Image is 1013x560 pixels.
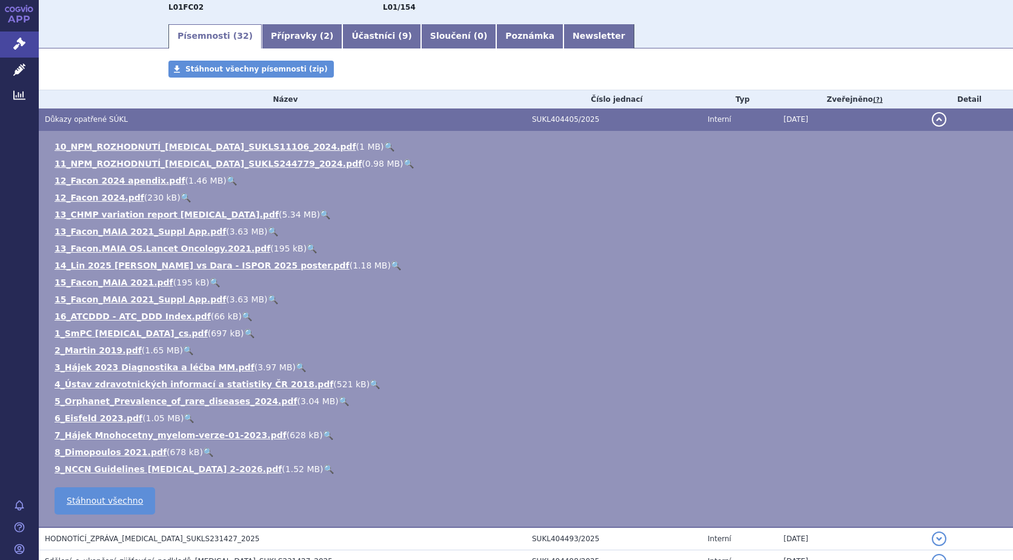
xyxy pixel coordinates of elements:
a: 4_Ústav zdravotnických informací a statistiky ČR 2018.pdf [55,379,333,389]
a: 🔍 [307,244,317,253]
a: 🔍 [210,278,220,287]
a: 🔍 [183,345,193,355]
span: 3.97 MB [257,362,292,372]
a: 5_Orphanet_Prevalence_of_rare_diseases_2024.pdf [55,396,297,406]
a: 15_Facon_MAIA 2021_Suppl App.pdf [55,295,226,304]
a: 6_Eisfeld 2023.pdf [55,413,142,423]
span: 521 kB [337,379,367,389]
span: 628 kB [290,430,319,440]
a: Účastníci (9) [342,24,420,48]
li: ( ) [55,141,1001,153]
li: ( ) [55,242,1001,255]
a: 🔍 [268,227,278,236]
a: Newsletter [563,24,634,48]
a: 🔍 [370,379,380,389]
a: 16_ATCDDD - ATC_DDD Index.pdf [55,312,211,321]
li: ( ) [55,463,1001,475]
li: ( ) [55,412,1001,424]
li: ( ) [55,158,1001,170]
span: 1.65 MB [145,345,179,355]
span: 1.52 MB [285,464,320,474]
span: 697 kB [211,328,241,338]
a: 🔍 [203,447,213,457]
a: 🔍 [181,193,191,202]
span: Stáhnout všechny písemnosti (zip) [185,65,328,73]
span: 195 kB [176,278,206,287]
span: 0.98 MB [365,159,400,168]
li: ( ) [55,429,1001,441]
span: 195 kB [274,244,304,253]
span: 230 kB [147,193,177,202]
th: Název [39,90,526,108]
a: 🔍 [244,328,254,338]
th: Číslo jednací [526,90,702,108]
a: Písemnosti (32) [168,24,262,48]
li: ( ) [55,344,1001,356]
a: 🔍 [324,464,334,474]
span: Interní [708,115,731,124]
th: Typ [702,90,777,108]
a: 🔍 [320,210,330,219]
span: 32 [237,31,248,41]
a: Stáhnout všechny písemnosti (zip) [168,61,334,78]
a: 🔍 [391,261,401,270]
span: 1.05 MB [146,413,181,423]
a: Stáhnout všechno [55,487,155,515]
button: detail [932,112,946,127]
span: 2 [324,31,330,41]
td: [DATE] [777,527,926,550]
a: 7_Hájek Mnohocetny_myelom-verze-01-2023.pdf [55,430,287,440]
a: 🔍 [384,142,394,152]
a: Sloučení (0) [421,24,496,48]
a: 🔍 [227,176,237,185]
li: ( ) [55,259,1001,272]
a: 🔍 [339,396,349,406]
a: 12_Facon 2024 apendix.pdf [55,176,185,185]
a: 14_Lin 2025 [PERSON_NAME] vs Dara - ISPOR 2025 poster.pdf [55,261,350,270]
a: 9_NCCN Guidelines [MEDICAL_DATA] 2-2026.pdf [55,464,282,474]
td: [DATE] [777,108,926,131]
td: SUKL404493/2025 [526,527,702,550]
span: 678 kB [170,447,199,457]
li: ( ) [55,276,1001,288]
th: Detail [926,90,1013,108]
a: 13_Facon.MAIA OS.Lancet Oncology.2021.pdf [55,244,270,253]
a: 🔍 [296,362,306,372]
td: SUKL404405/2025 [526,108,702,131]
abbr: (?) [873,96,883,104]
a: 1_SmPC [MEDICAL_DATA]_cs.pdf [55,328,208,338]
a: 10_NPM_ROZHODNUTÍ_[MEDICAL_DATA]_SUKLS11106_2024.pdf [55,142,356,152]
span: 3.04 MB [301,396,335,406]
li: ( ) [55,395,1001,407]
span: 66 kB [214,312,238,321]
span: 1 MB [359,142,380,152]
li: ( ) [55,208,1001,221]
span: 1.46 MB [188,176,223,185]
a: 11_NPM_ROZHODNUTÍ_[MEDICAL_DATA]_SUKLS244779_2024.pdf [55,159,362,168]
span: 1.18 MB [353,261,387,270]
a: 2_Martin 2019.pdf [55,345,142,355]
a: Poznámka [496,24,563,48]
li: ( ) [55,192,1001,204]
span: HODNOTÍCÍ_ZPRÁVA_SARCLISA_SUKLS231427_2025 [45,535,260,543]
span: 3.63 MB [230,295,264,304]
li: ( ) [55,310,1001,322]
a: 8_Dimopoulos 2021.pdf [55,447,167,457]
a: 🔍 [404,159,414,168]
span: 3.63 MB [230,227,264,236]
span: 0 [477,31,483,41]
a: 13_Facon_MAIA 2021_Suppl App.pdf [55,227,226,236]
li: ( ) [55,361,1001,373]
button: detail [932,532,946,546]
span: 5.34 MB [282,210,316,219]
strong: izatuximab [383,3,416,12]
li: ( ) [55,327,1001,339]
span: 9 [402,31,408,41]
a: 🔍 [184,413,194,423]
a: 15_Facon_MAIA 2021.pdf [55,278,173,287]
th: Zveřejněno [777,90,926,108]
a: 13_CHMP variation report [MEDICAL_DATA].pdf [55,210,279,219]
a: Přípravky (2) [262,24,342,48]
span: Důkazy opatřené SÚKL [45,115,128,124]
li: ( ) [55,293,1001,305]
